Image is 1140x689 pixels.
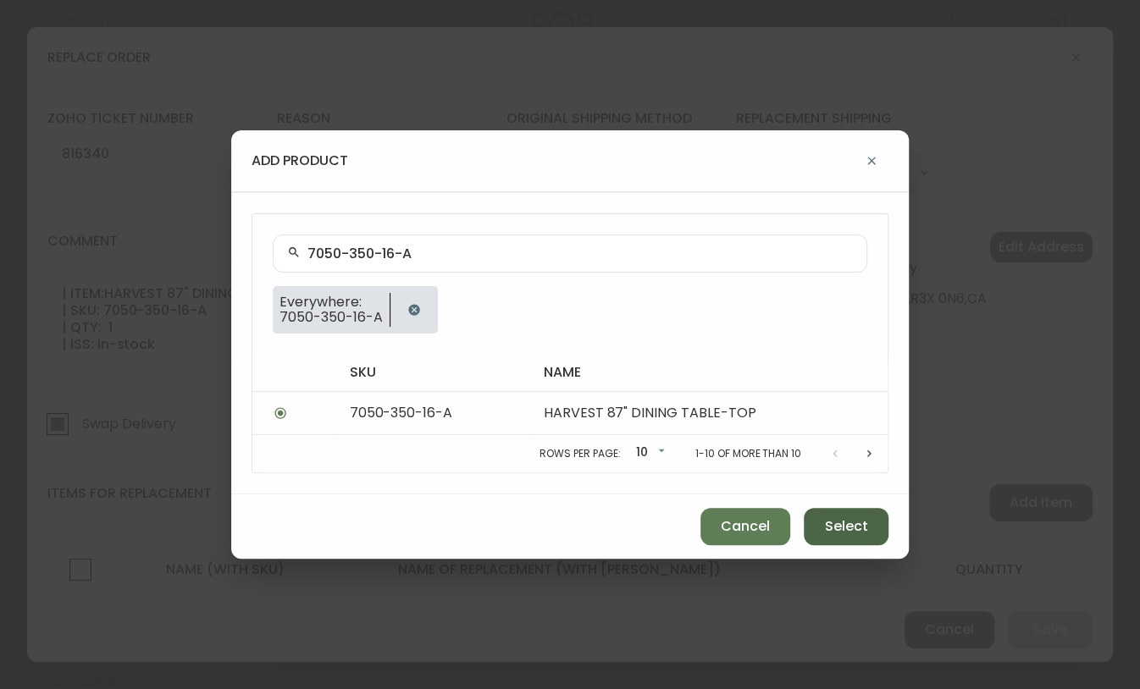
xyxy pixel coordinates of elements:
[540,446,620,461] p: Rows per page:
[336,391,530,434] td: 7050-350-16-A
[252,152,348,170] h4: add product
[307,245,853,262] input: Search by name or SKU
[721,517,770,536] span: Cancel
[530,391,888,434] td: HARVEST 87" DINING TABLE-TOP
[279,310,383,325] span: 7050-350-16-A
[852,437,886,471] button: Next page
[350,363,517,382] h4: sku
[700,508,790,545] button: Cancel
[695,446,801,461] p: 1-10 of more than 10
[825,517,868,536] span: Select
[804,508,888,545] button: Select
[544,363,874,382] h4: name
[628,439,668,467] div: 10
[279,295,383,310] span: Everywhere:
